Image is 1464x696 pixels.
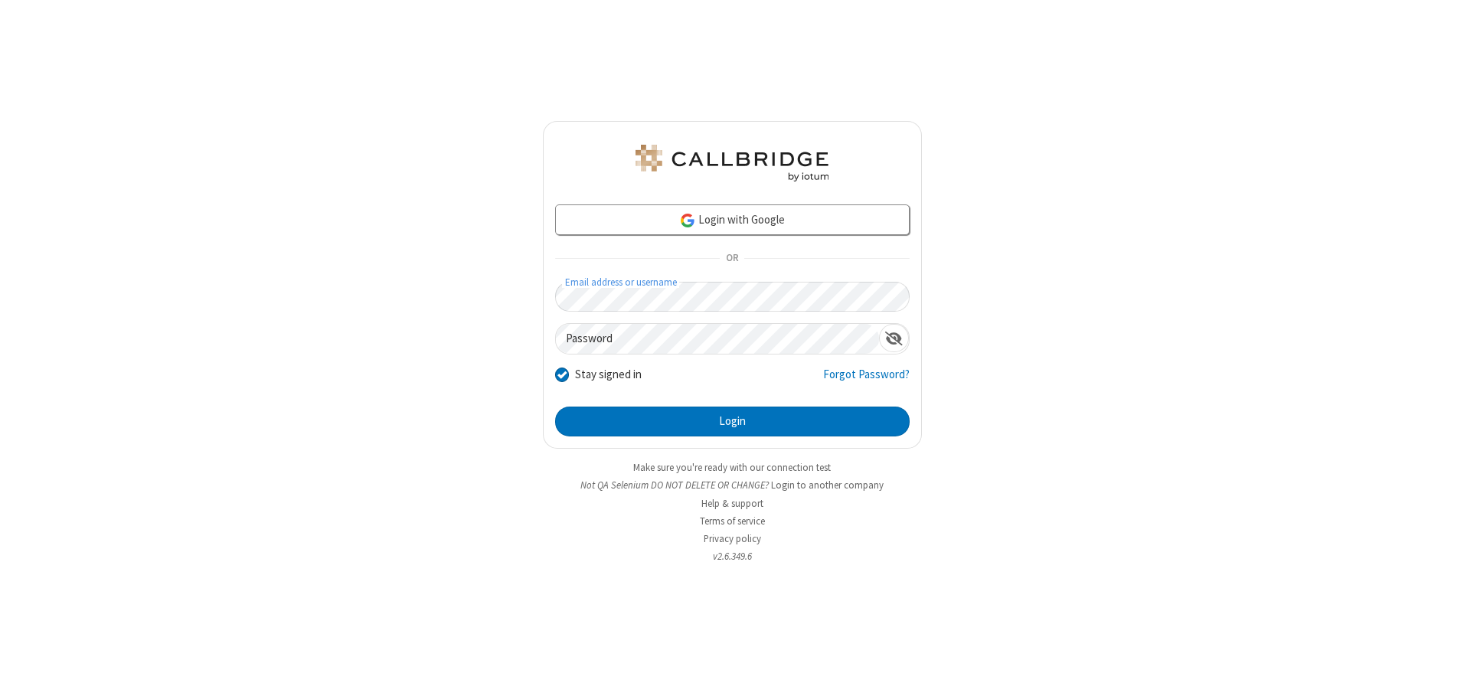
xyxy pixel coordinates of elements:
a: Help & support [701,497,763,510]
img: google-icon.png [679,212,696,229]
a: Forgot Password? [823,366,910,395]
input: Email address or username [555,282,910,312]
a: Login with Google [555,204,910,235]
a: Privacy policy [704,532,761,545]
a: Make sure you're ready with our connection test [633,461,831,474]
a: Terms of service [700,515,765,528]
label: Stay signed in [575,366,642,384]
div: Show password [879,324,909,352]
input: Password [556,324,879,354]
li: v2.6.349.6 [543,549,922,564]
button: Login to another company [771,478,884,492]
button: Login [555,407,910,437]
li: Not QA Selenium DO NOT DELETE OR CHANGE? [543,478,922,492]
img: QA Selenium DO NOT DELETE OR CHANGE [632,145,832,181]
span: OR [720,248,744,270]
